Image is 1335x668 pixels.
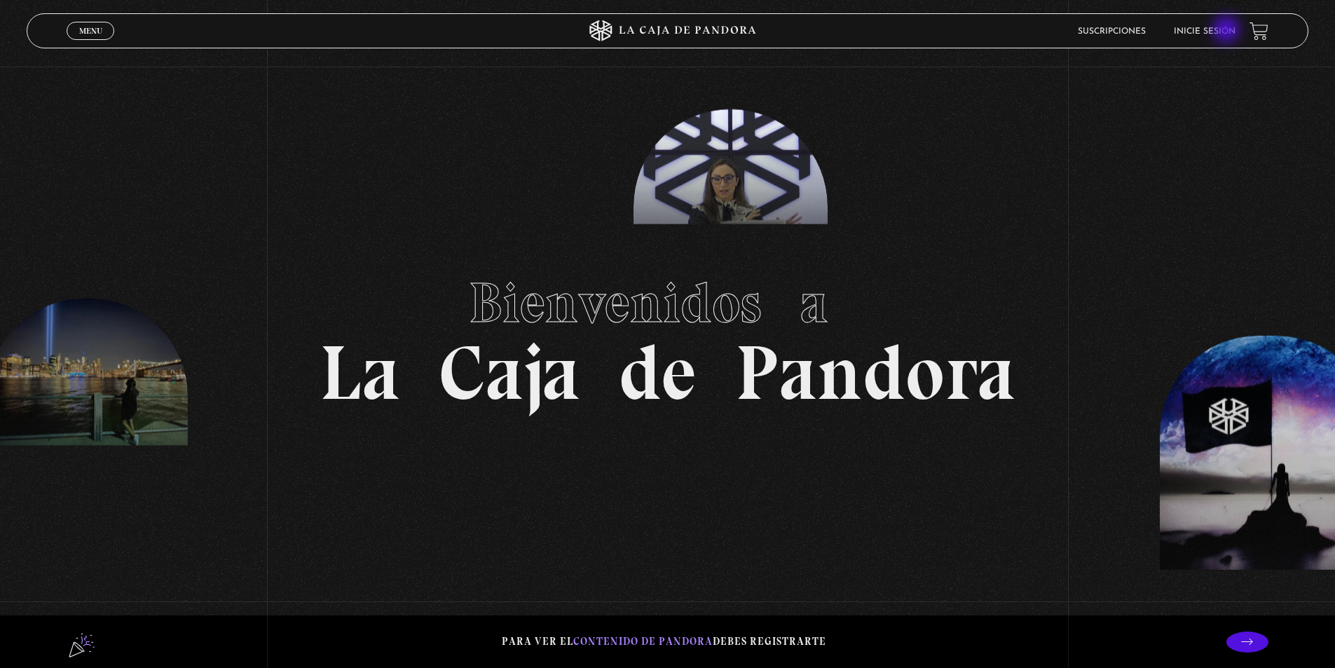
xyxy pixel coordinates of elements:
[320,257,1015,411] h1: La Caja de Pandora
[573,635,713,648] span: contenido de Pandora
[79,27,102,35] span: Menu
[1250,22,1268,41] a: View your shopping cart
[1078,27,1146,36] a: Suscripciones
[469,269,867,336] span: Bienvenidos a
[1174,27,1235,36] a: Inicie sesión
[74,39,107,48] span: Cerrar
[502,632,826,651] p: Para ver el debes registrarte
